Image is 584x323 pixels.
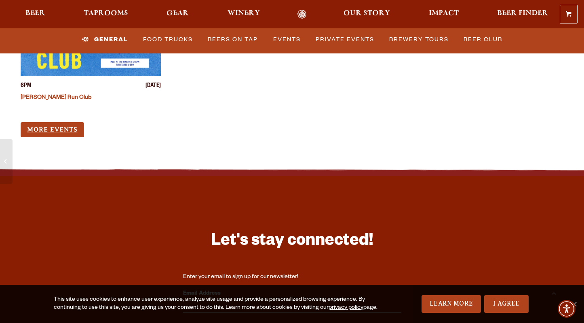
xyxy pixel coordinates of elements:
[270,30,304,49] a: Events
[228,10,260,17] span: Winery
[424,10,464,19] a: Impact
[21,82,31,91] span: 6PM
[54,296,380,312] div: This site uses cookies to enhance user experience, analyze site usage and provide a personalized ...
[161,10,194,19] a: Gear
[492,10,553,19] a: Beer Finder
[338,10,395,19] a: Our Story
[422,295,481,313] a: Learn More
[344,10,390,17] span: Our Story
[287,10,317,19] a: Odell Home
[312,30,377,49] a: Private Events
[205,30,261,49] a: Beers on Tap
[558,300,576,318] div: Accessibility Menu
[386,30,452,49] a: Brewery Tours
[183,273,401,281] div: Enter your email to sign up for our newsletter!
[140,30,196,49] a: Food Trucks
[460,30,506,49] a: Beer Club
[497,10,548,17] span: Beer Finder
[167,10,189,17] span: Gear
[222,10,265,19] a: Winery
[78,30,131,49] a: General
[145,82,161,91] span: [DATE]
[21,95,91,101] a: [PERSON_NAME] Run Club
[484,295,529,313] a: I Agree
[544,283,564,303] a: Scroll to top
[20,10,51,19] a: Beer
[84,10,128,17] span: Taprooms
[329,305,363,311] a: privacy policy
[183,230,401,254] h3: Let's stay connected!
[78,10,133,19] a: Taprooms
[25,10,45,17] span: Beer
[429,10,459,17] span: Impact
[21,122,84,137] a: More Events (opens in a new window)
